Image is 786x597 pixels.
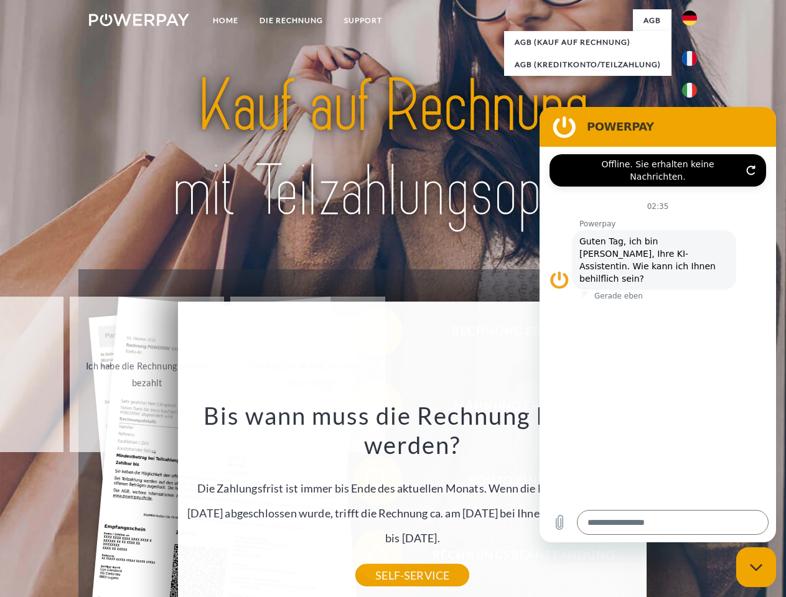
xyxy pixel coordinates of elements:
[682,83,697,98] img: it
[682,11,697,25] img: de
[504,31,671,53] a: AGB (Kauf auf Rechnung)
[119,60,667,238] img: title-powerpay_de.svg
[249,9,334,32] a: DIE RECHNUNG
[185,400,640,460] h3: Bis wann muss die Rechnung bezahlt werden?
[202,9,249,32] a: Home
[504,53,671,76] a: AGB (Kreditkonto/Teilzahlung)
[736,547,776,587] iframe: Schaltfläche zum Öffnen des Messaging-Fensters; Konversation läuft
[682,51,697,66] img: fr
[540,107,776,542] iframe: Messaging-Fenster
[633,9,671,32] a: agb
[334,9,393,32] a: SUPPORT
[77,358,217,391] div: Ich habe die Rechnung bereits bezahlt
[185,400,640,575] div: Die Zahlungsfrist ist immer bis Ende des aktuellen Monats. Wenn die Bestellung z.B. am [DATE] abg...
[89,14,189,26] img: logo-powerpay-white.svg
[355,564,469,586] a: SELF-SERVICE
